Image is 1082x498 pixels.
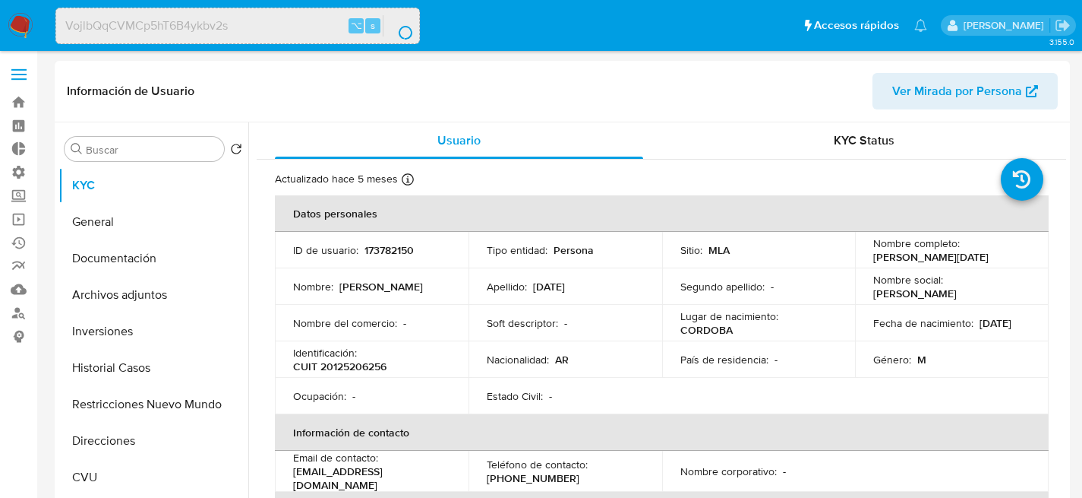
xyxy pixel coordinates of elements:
p: Género : [873,353,911,366]
p: [PERSON_NAME][DATE] [873,250,989,264]
p: Nombre social : [873,273,943,287]
p: [PERSON_NAME] [873,287,957,300]
p: [DATE] [533,280,565,293]
p: Teléfono de contacto : [487,458,588,471]
p: MLA [708,243,730,257]
p: Soft descriptor : [487,316,558,330]
p: - [564,316,567,330]
span: Accesos rápidos [814,17,899,33]
p: [PHONE_NUMBER] [487,471,579,485]
button: Archivos adjuntos [58,277,248,313]
p: - [774,353,778,366]
p: Apellido : [487,280,527,293]
p: Actualizado hace 5 meses [275,172,398,186]
p: Nacionalidad : [487,353,549,366]
p: M [917,353,926,366]
button: Restricciones Nuevo Mundo [58,386,248,423]
th: Datos personales [275,195,1049,232]
a: Notificaciones [914,19,927,32]
p: País de residencia : [680,353,768,366]
p: Segundo apellido : [680,280,765,293]
p: CUIT 20125206256 [293,360,386,373]
p: AR [555,353,569,366]
p: facundo.marin@mercadolibre.com [964,18,1049,33]
th: Información de contacto [275,414,1049,451]
span: ⌥ [351,18,362,33]
p: Sitio : [680,243,702,257]
input: Buscar [86,143,218,157]
p: Ocupación : [293,389,346,403]
p: - [549,389,552,403]
p: Nombre corporativo : [680,465,777,478]
p: ID de usuario : [293,243,358,257]
button: Historial Casos [58,350,248,386]
p: Tipo entidad : [487,243,547,257]
button: Ver Mirada por Persona [872,73,1058,109]
p: Identificación : [293,346,357,360]
p: Fecha de nacimiento : [873,316,973,330]
p: - [352,389,355,403]
input: Buscar usuario o caso... [56,16,419,36]
button: CVU [58,459,248,496]
button: KYC [58,167,248,204]
p: - [783,465,786,478]
a: Salir [1055,17,1071,33]
p: 173782150 [364,243,414,257]
p: Nombre completo : [873,236,960,250]
button: Buscar [71,143,83,155]
p: - [403,316,406,330]
p: Estado Civil : [487,389,543,403]
p: Nombre : [293,280,333,293]
p: [DATE] [979,316,1011,330]
p: Lugar de nacimiento : [680,309,778,323]
p: - [771,280,774,293]
span: KYC Status [834,132,894,149]
button: Direcciones [58,423,248,459]
button: Documentación [58,240,248,277]
button: General [58,204,248,240]
button: search-icon [383,15,414,36]
p: Email de contacto : [293,451,378,465]
p: CORDOBA [680,323,733,337]
p: [EMAIL_ADDRESS][DOMAIN_NAME] [293,465,444,492]
span: Usuario [437,132,481,149]
p: Persona [554,243,594,257]
button: Inversiones [58,313,248,350]
p: Nombre del comercio : [293,316,397,330]
h1: Información de Usuario [67,84,194,99]
p: [PERSON_NAME] [339,280,423,293]
span: s [371,18,375,33]
button: Volver al orden por defecto [230,143,242,160]
span: Ver Mirada por Persona [892,73,1022,109]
